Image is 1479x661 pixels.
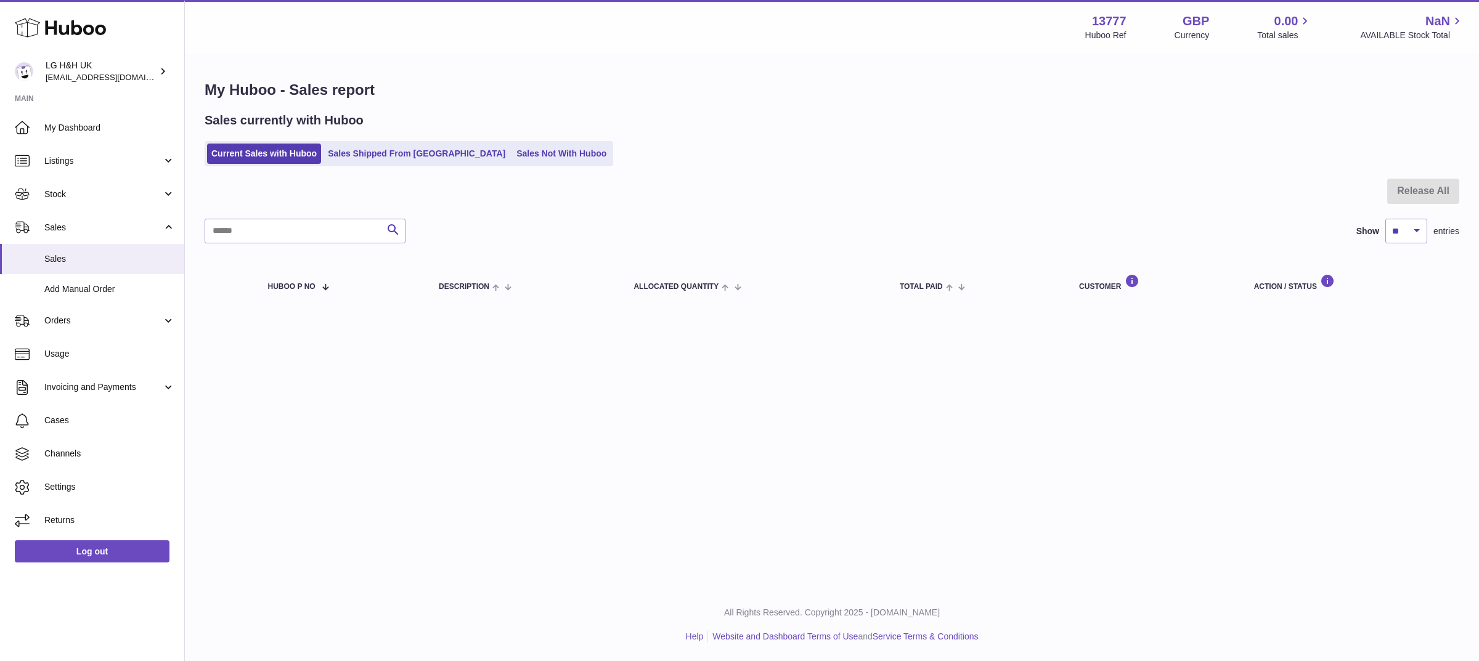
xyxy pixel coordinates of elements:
div: LG H&H UK [46,60,157,83]
span: Sales [44,222,162,233]
span: Sales [44,253,175,265]
span: Settings [44,481,175,493]
span: Invoicing and Payments [44,381,162,393]
h2: Sales currently with Huboo [205,112,364,129]
strong: GBP [1183,13,1209,30]
span: Returns [44,514,175,526]
span: Channels [44,448,175,460]
span: Orders [44,315,162,326]
span: Huboo P no [268,283,316,291]
img: veechen@lghnh.co.uk [15,62,33,81]
a: Sales Not With Huboo [512,144,611,164]
h1: My Huboo - Sales report [205,80,1459,100]
a: NaN AVAILABLE Stock Total [1360,13,1464,41]
span: Total sales [1257,30,1312,41]
a: Help [686,631,704,641]
div: Action / Status [1254,274,1447,291]
a: Service Terms & Conditions [873,631,979,641]
a: Sales Shipped From [GEOGRAPHIC_DATA] [324,144,510,164]
span: Cases [44,415,175,426]
span: ALLOCATED Quantity [634,283,719,291]
span: entries [1433,225,1459,237]
div: Huboo Ref [1085,30,1127,41]
span: NaN [1425,13,1450,30]
span: Total paid [900,283,943,291]
div: Customer [1079,274,1229,291]
span: Add Manual Order [44,283,175,295]
span: Usage [44,348,175,360]
a: Website and Dashboard Terms of Use [712,631,858,641]
li: and [708,631,978,643]
a: Log out [15,540,169,562]
span: Description [439,283,489,291]
span: Listings [44,155,162,167]
div: Currency [1175,30,1210,41]
a: 0.00 Total sales [1257,13,1312,41]
span: [EMAIL_ADDRESS][DOMAIN_NAME] [46,72,181,82]
span: 0.00 [1274,13,1298,30]
span: My Dashboard [44,122,175,134]
strong: 13777 [1092,13,1127,30]
label: Show [1356,225,1379,237]
p: All Rights Reserved. Copyright 2025 - [DOMAIN_NAME] [195,607,1469,618]
span: Stock [44,189,162,200]
a: Current Sales with Huboo [207,144,321,164]
span: AVAILABLE Stock Total [1360,30,1464,41]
